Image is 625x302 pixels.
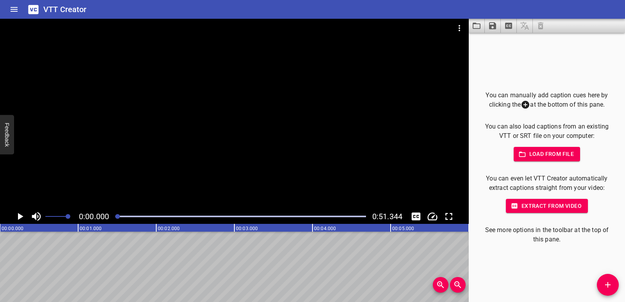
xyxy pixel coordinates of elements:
button: Add Cue [597,274,619,296]
button: Extract from video [506,199,588,213]
button: Video Options [450,19,469,38]
button: Toggle fullscreen [441,209,456,224]
h6: VTT Creator [43,3,87,16]
text: 00:02.000 [158,226,180,231]
svg: Extract captions from video [504,21,513,30]
div: Hide/Show Captions [409,209,423,224]
button: Save captions to file [485,19,501,33]
button: Toggle mute [29,209,44,224]
button: Zoom Out [450,277,466,293]
button: Change Playback Speed [425,209,440,224]
button: Extract captions from video [501,19,517,33]
span: Set video volume [66,214,70,219]
span: Extract from video [512,201,582,211]
span: Current Time [79,212,109,221]
p: You can even let VTT Creator automatically extract captions straight from your video: [481,174,612,193]
p: See more options in the toolbar at the top of this pane. [481,225,612,244]
text: 00:03.000 [236,226,258,231]
button: Zoom In [433,277,448,293]
button: Play/Pause [12,209,27,224]
p: You can also load captions from an existing VTT or SRT file on your computer: [481,122,612,141]
div: Playback Speed [425,209,440,224]
svg: Save captions to file [488,21,497,30]
text: 00:05.000 [392,226,414,231]
div: Toggle Full Screen [441,209,456,224]
div: Play progress [115,216,366,217]
button: Toggle captions [409,209,423,224]
text: 00:01.000 [80,226,102,231]
span: Video Duration [372,212,402,221]
span: Load from file [520,149,574,159]
svg: Load captions from file [472,21,481,30]
p: You can manually add caption cues here by clicking the at the bottom of this pane. [481,91,612,110]
text: 00:04.000 [314,226,336,231]
span: Add some captions below, then you can translate them. [517,19,533,33]
button: Load captions from file [469,19,485,33]
button: Load from file [514,147,580,161]
text: 00:00.000 [2,226,23,231]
